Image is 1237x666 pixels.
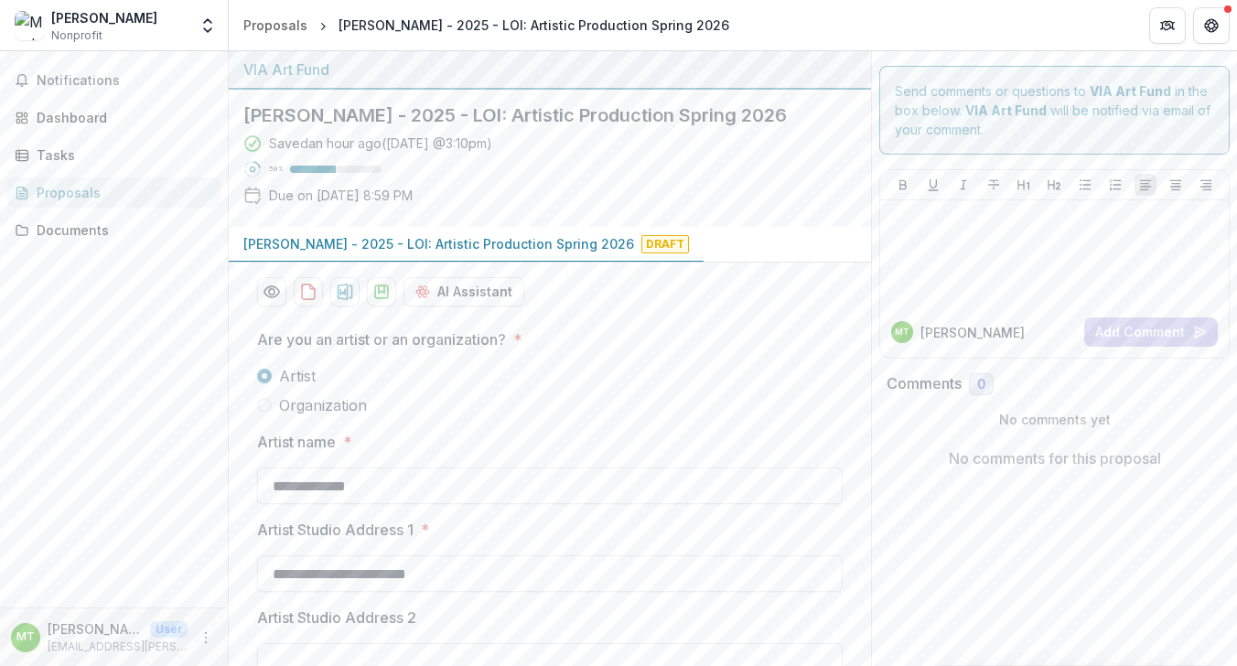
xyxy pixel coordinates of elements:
button: Underline [922,174,944,196]
button: Align Left [1135,174,1156,196]
button: Notifications [7,66,221,95]
button: Preview f6783124-8971-44e6-b921-9d5863791873-0.pdf [257,277,286,306]
div: Proposals [243,16,307,35]
p: No comments for this proposal [949,447,1161,469]
p: [PERSON_NAME] [920,323,1025,342]
button: Add Comment [1084,317,1218,347]
nav: breadcrumb [236,12,737,38]
button: download-proposal [330,277,360,306]
button: Align Right [1195,174,1217,196]
button: AI Assistant [403,277,524,306]
div: Tasks [37,145,206,165]
button: More [195,627,217,649]
p: Artist name [257,431,336,453]
a: Dashboard [7,102,221,133]
span: Draft [641,235,689,253]
p: No comments yet [887,410,1222,429]
div: Send comments or questions to in the box below. will be notified via email of your comment. [879,66,1230,155]
span: 0 [977,377,985,392]
button: Heading 2 [1043,174,1065,196]
div: [PERSON_NAME] [51,8,157,27]
p: [EMAIL_ADDRESS][PERSON_NAME][DOMAIN_NAME] [48,639,188,655]
button: Align Center [1165,174,1187,196]
a: Tasks [7,140,221,170]
button: download-proposal [367,277,396,306]
img: Maylee Todd [15,11,44,40]
div: VIA Art Fund [243,59,856,81]
button: Partners [1149,7,1186,44]
div: Dashboard [37,108,206,127]
span: Artist [279,365,316,387]
p: Are you an artist or an organization? [257,328,506,350]
strong: VIA Art Fund [965,102,1047,118]
p: Due on [DATE] 8:59 PM [269,186,413,205]
div: Maylee Todd [895,328,909,337]
a: Documents [7,215,221,245]
button: Strike [983,174,1005,196]
div: Maylee Todd [16,631,35,643]
div: Proposals [37,183,206,202]
span: Nonprofit [51,27,102,44]
button: Heading 1 [1013,174,1035,196]
button: Bold [892,174,914,196]
p: [PERSON_NAME] - 2025 - LOI: Artistic Production Spring 2026 [243,234,634,253]
p: Artist Studio Address 1 [257,519,414,541]
div: Saved an hour ago ( [DATE] @ 3:10pm ) [269,134,492,153]
p: Artist Studio Address 2 [257,607,416,628]
h2: [PERSON_NAME] - 2025 - LOI: Artistic Production Spring 2026 [243,104,827,126]
button: Ordered List [1104,174,1126,196]
button: download-proposal [294,277,323,306]
button: Open entity switcher [195,7,221,44]
span: Organization [279,394,367,416]
div: Documents [37,220,206,240]
button: Bullet List [1074,174,1096,196]
p: [PERSON_NAME] [48,619,143,639]
p: 50 % [269,163,283,176]
span: Notifications [37,73,213,89]
button: Get Help [1193,7,1230,44]
a: Proposals [7,177,221,208]
button: Italicize [952,174,974,196]
p: User [150,621,188,638]
a: Proposals [236,12,315,38]
h2: Comments [887,375,962,392]
div: [PERSON_NAME] - 2025 - LOI: Artistic Production Spring 2026 [339,16,729,35]
strong: VIA Art Fund [1090,83,1171,99]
